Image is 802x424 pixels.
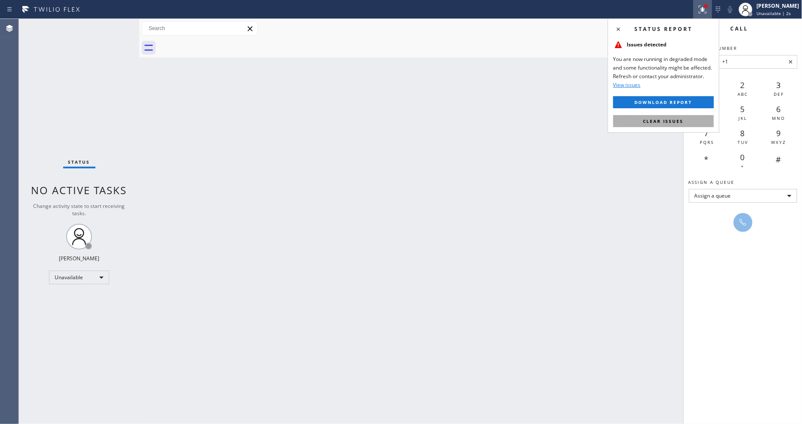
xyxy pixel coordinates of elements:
span: 3 [777,80,781,90]
div: [PERSON_NAME] [59,255,99,262]
span: 5 [741,104,745,114]
span: ABC [738,91,748,97]
span: Call [731,25,749,32]
span: # [776,154,781,165]
span: JKL [739,115,747,121]
span: 7 [704,128,709,138]
span: No active tasks [31,183,127,197]
span: MNO [772,115,786,121]
span: 8 [741,128,745,138]
span: 6 [777,104,781,114]
span: 0 [741,152,745,162]
span: Status [68,159,90,165]
div: Unavailable [49,271,109,284]
span: Change activity state to start receiving tasks. [34,202,125,217]
span: WXYZ [771,139,787,145]
span: 2 [741,80,745,90]
span: Unavailable | 2s [757,10,791,16]
span: TUV [738,139,748,145]
span: 9 [777,128,781,138]
button: Mute [724,3,736,15]
span: + [741,163,745,169]
span: PQRS [700,139,714,145]
div: [PERSON_NAME] [757,2,799,9]
span: Assign a queue [689,179,735,185]
span: DEF [774,91,784,97]
input: Search [142,21,257,35]
div: Assign a queue [689,189,797,203]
